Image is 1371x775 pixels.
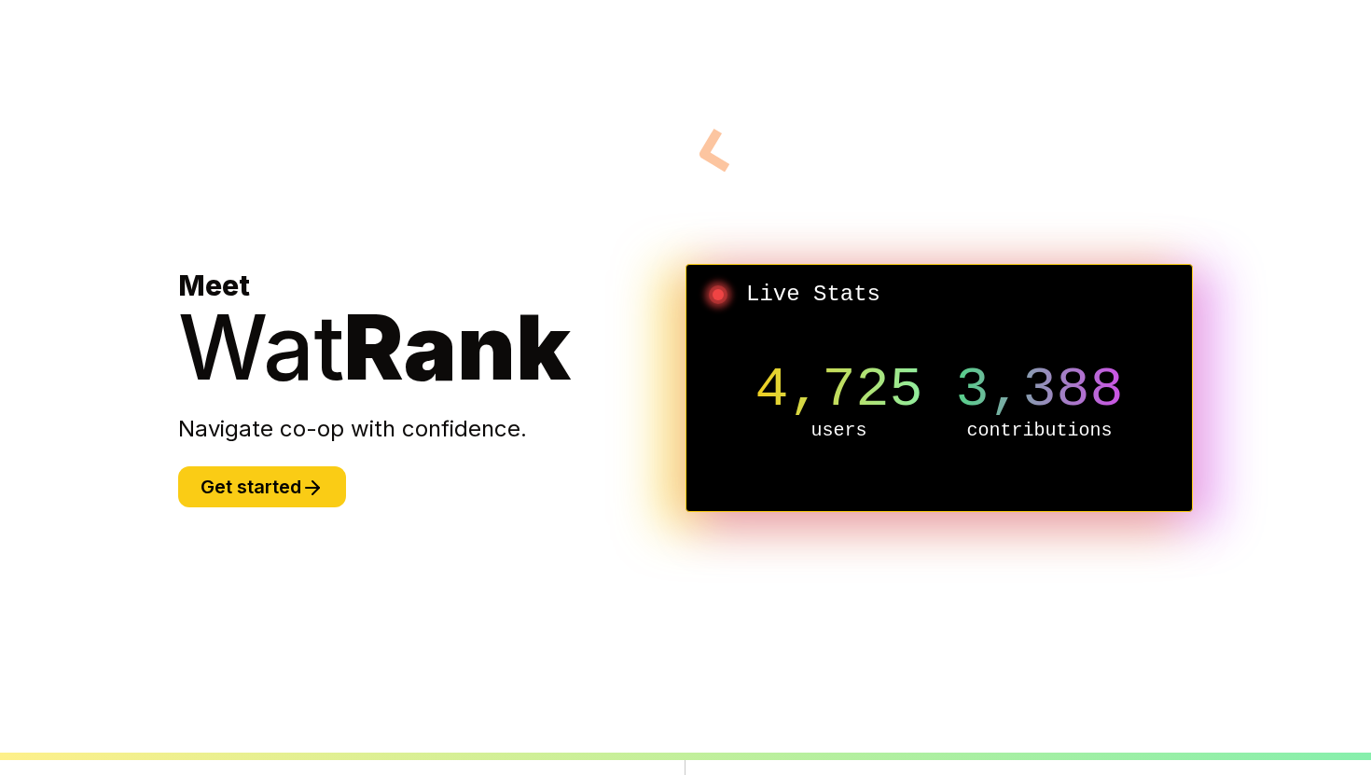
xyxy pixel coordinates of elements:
[178,478,346,497] a: Get started
[178,466,346,507] button: Get started
[739,418,939,444] p: users
[178,293,344,401] span: Wat
[701,280,1177,310] h2: Live Stats
[939,362,1140,418] p: 3,388
[178,269,685,392] h1: Meet
[344,293,571,401] span: Rank
[739,362,939,418] p: 4,725
[939,418,1140,444] p: contributions
[178,414,685,444] p: Navigate co-op with confidence.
